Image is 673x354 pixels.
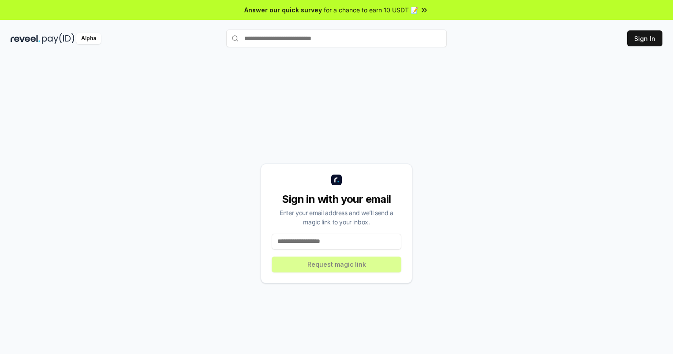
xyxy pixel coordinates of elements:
span: Answer our quick survey [244,5,322,15]
div: Enter your email address and we’ll send a magic link to your inbox. [272,208,401,227]
img: reveel_dark [11,33,40,44]
div: Alpha [76,33,101,44]
button: Sign In [627,30,662,46]
div: Sign in with your email [272,192,401,206]
img: logo_small [331,175,342,185]
img: pay_id [42,33,75,44]
span: for a chance to earn 10 USDT 📝 [324,5,418,15]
